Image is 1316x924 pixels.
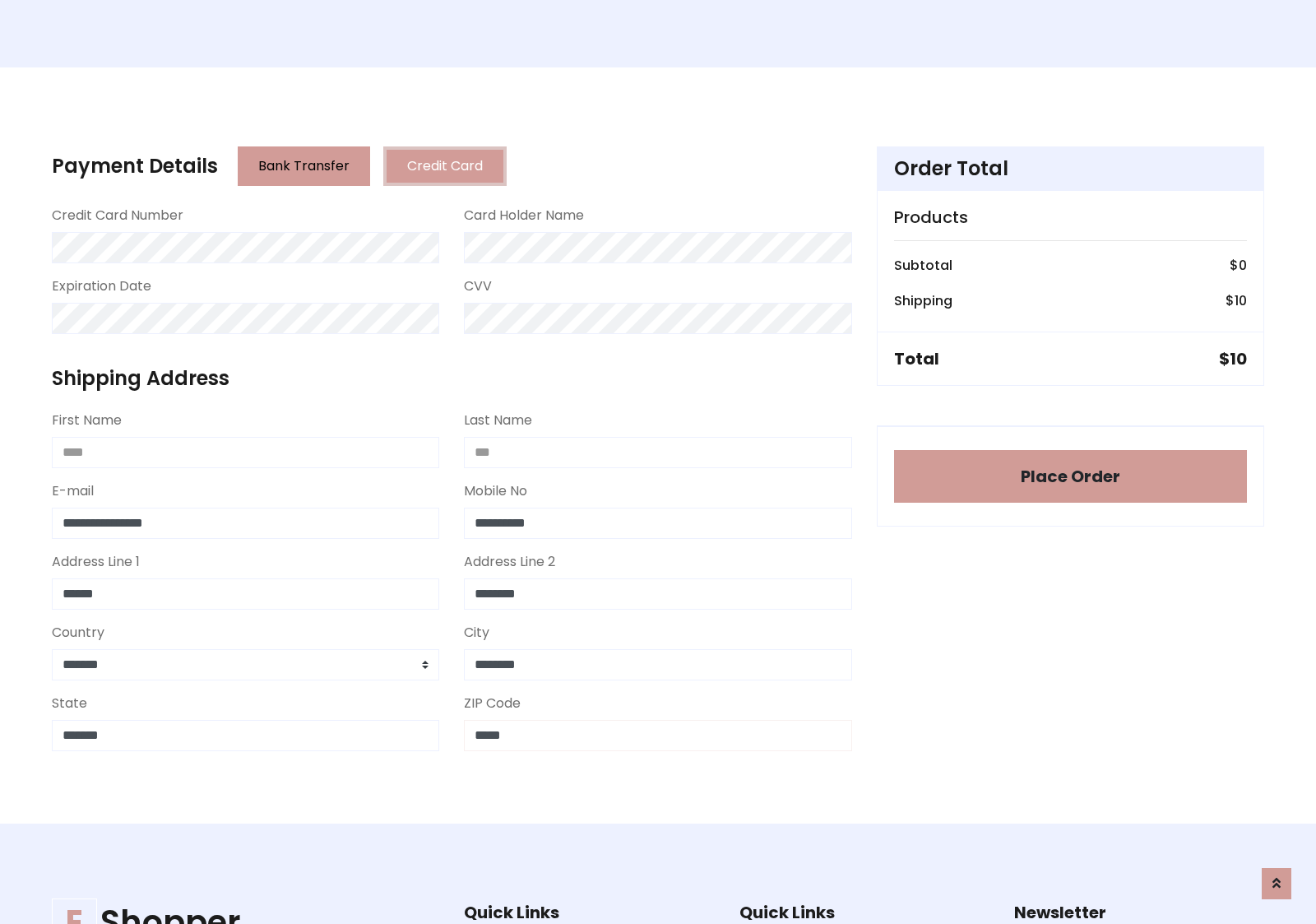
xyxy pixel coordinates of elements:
label: Address Line 1 [52,552,140,572]
h6: $ [1230,258,1247,273]
h4: Shipping Address [52,367,852,391]
button: Place Order [894,450,1247,503]
h5: Quick Links [739,903,989,922]
h5: Quick Links [464,903,714,922]
button: Bank Transfer [238,146,370,186]
h4: Payment Details [52,155,218,179]
h4: Order Total [894,157,1247,181]
label: Country [52,623,104,643]
label: Address Line 2 [464,552,555,572]
span: 0 [1239,256,1247,275]
span: 10 [1230,347,1247,370]
h6: $ [1226,293,1247,309]
label: Card Holder Name [464,206,584,225]
label: State [52,694,87,713]
h5: Newsletter [1014,903,1264,922]
label: First Name [52,411,122,430]
label: Credit Card Number [52,206,183,225]
label: City [464,623,489,643]
label: CVV [464,276,492,296]
h5: $ [1219,349,1247,369]
label: E-mail [52,481,94,501]
h6: Subtotal [894,258,952,273]
span: 10 [1235,291,1247,310]
button: Credit Card [383,146,507,186]
h5: Total [894,349,939,369]
h5: Products [894,207,1247,227]
label: Expiration Date [52,276,151,296]
label: ZIP Code [464,694,521,713]
label: Last Name [464,411,532,430]
label: Mobile No [464,481,527,501]
h6: Shipping [894,293,952,309]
